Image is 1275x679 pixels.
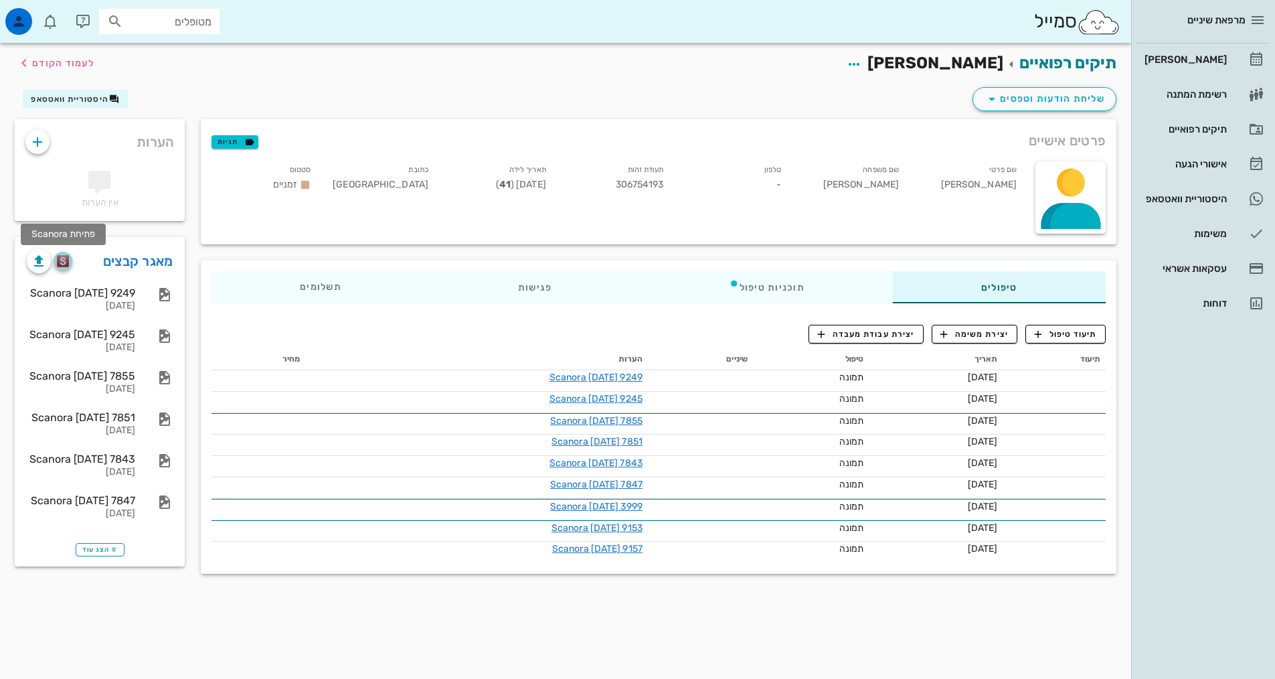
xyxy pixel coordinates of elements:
[549,372,643,383] a: Scanora [DATE] 9249
[27,425,135,437] div: [DATE]
[408,165,428,174] small: כתובת
[863,165,899,174] small: שם משפחה
[1142,228,1227,239] div: משימות
[839,479,864,490] span: תמונה
[31,94,108,104] span: היסטוריית וואטסאפ
[839,457,864,469] span: תמונה
[1187,14,1246,26] span: מרפאת שיניים
[839,415,864,427] span: תמונה
[1035,328,1097,340] span: תיעוד טיפול
[972,87,1116,111] button: שליחת הודעות וטפסים
[764,165,782,174] small: טלפון
[550,501,643,512] a: Scanora [DATE] 3999
[867,54,1003,72] span: [PERSON_NAME]
[1136,78,1270,110] a: רשימת המתנה
[1034,7,1120,36] div: סמייל
[27,328,135,341] div: Scanora [DATE] 9245
[1025,325,1106,344] button: תיעוד טיפול
[82,197,118,208] span: אין הערות
[76,543,124,556] button: הצג עוד
[1142,194,1227,204] div: היסטוריית וואטסאפ
[641,271,893,303] div: תוכניות טיפול
[54,252,72,271] button: scanora logo
[968,372,998,383] span: [DATE]
[550,479,643,490] a: Scanora [DATE] 7847
[1136,287,1270,319] a: דוחות
[300,283,341,292] span: תשלומים
[968,479,998,490] span: [DATE]
[305,349,647,370] th: הערות
[82,546,118,554] span: הצג עוד
[549,457,643,469] a: Scanora [DATE] 7843
[968,543,998,554] span: [DATE]
[552,543,643,554] a: Scanora [DATE] 9157
[211,135,258,149] button: תגיות
[57,255,70,267] img: scanora logo
[27,467,135,478] div: [DATE]
[27,411,135,424] div: Scanora [DATE] 7851
[290,165,311,174] small: סטטוס
[27,370,135,382] div: Scanora [DATE] 7855
[839,372,864,383] span: תמונה
[27,301,135,312] div: [DATE]
[1029,130,1106,151] span: פרטים אישיים
[430,271,641,303] div: פגישות
[103,250,173,272] a: מאגר קבצים
[776,179,781,190] span: -
[628,165,664,174] small: תעודת זהות
[910,159,1027,200] div: [PERSON_NAME]
[273,179,298,190] span: זמניים
[1136,44,1270,76] a: [PERSON_NAME]
[1142,159,1227,169] div: אישורי הגעה
[499,179,511,190] strong: 41
[968,457,998,469] span: [DATE]
[551,522,643,534] a: Scanora [DATE] 9153
[333,179,428,190] span: [GEOGRAPHIC_DATA]
[16,51,94,75] button: לעמוד הקודם
[1142,124,1227,135] div: תיקים רפואיים
[27,453,135,465] div: Scanora [DATE] 7843
[839,522,864,534] span: תמונה
[32,58,94,69] span: לעמוד הקודם
[550,415,643,427] a: Scanora [DATE] 7855
[1077,9,1120,35] img: SmileCloud logo
[968,393,998,404] span: [DATE]
[893,271,1106,303] div: טיפולים
[1136,148,1270,180] a: אישורי הגעה
[839,436,864,447] span: תמונה
[551,436,643,447] a: Scanora [DATE] 7851
[27,384,135,395] div: [DATE]
[1019,54,1116,72] a: תיקים רפואיים
[968,415,998,427] span: [DATE]
[1142,54,1227,65] div: [PERSON_NAME]
[792,159,910,200] div: [PERSON_NAME]
[648,349,753,370] th: שיניים
[1136,113,1270,145] a: תיקים רפואיים
[839,501,864,512] span: תמונה
[753,349,869,370] th: טיפול
[1136,218,1270,250] a: משימות
[496,179,546,190] span: [DATE] ( )
[809,325,923,344] button: יצירת עבודת מעבדה
[839,393,864,404] span: תמונה
[1142,89,1227,100] div: רשימת המתנה
[27,342,135,354] div: [DATE]
[1142,298,1227,309] div: דוחות
[549,393,643,404] a: Scanora [DATE] 9245
[984,91,1105,107] span: שליחת הודעות וטפסים
[27,494,135,507] div: Scanora [DATE] 7847
[27,287,135,299] div: Scanora [DATE] 9249
[940,328,1009,340] span: יצירת משימה
[968,522,998,534] span: [DATE]
[989,165,1017,174] small: שם פרטי
[27,508,135,520] div: [DATE]
[869,349,1003,370] th: תאריך
[211,349,305,370] th: מחיר
[1136,183,1270,215] a: היסטוריית וואטסאפ
[1136,252,1270,285] a: עסקאות אשראי
[15,119,185,158] div: הערות
[509,165,546,174] small: תאריך לידה
[1003,349,1106,370] th: תיעוד
[23,90,128,108] button: היסטוריית וואטסאפ
[818,328,914,340] span: יצירת עבודת מעבדה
